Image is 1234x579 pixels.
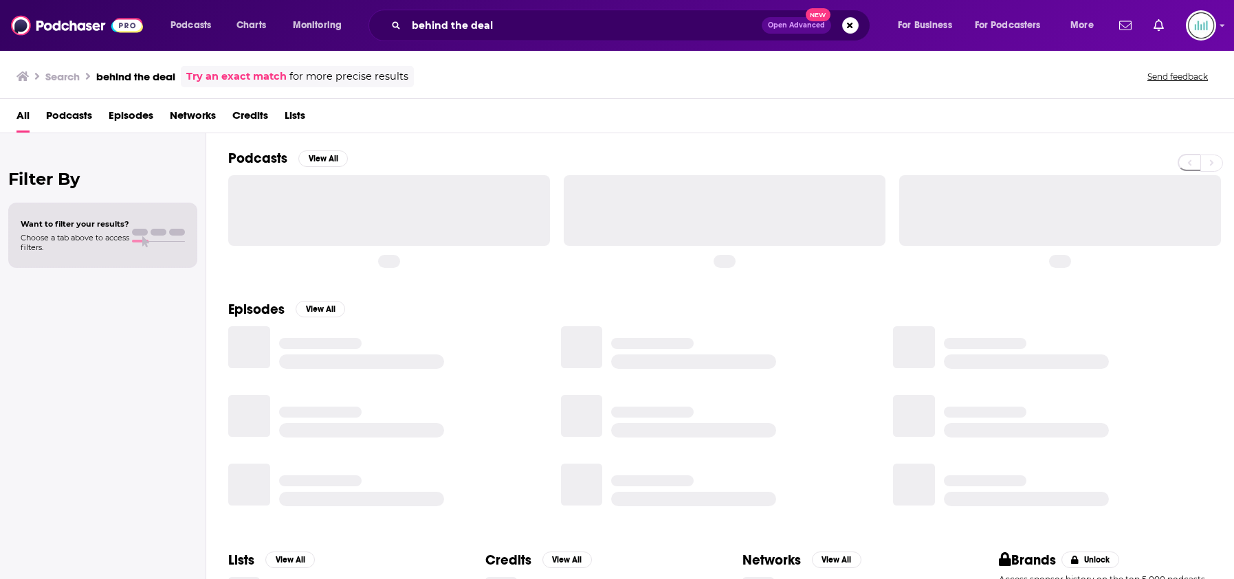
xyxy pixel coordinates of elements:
span: Podcasts [170,16,211,35]
a: NetworksView All [742,552,861,569]
button: Open AdvancedNew [762,17,831,34]
span: Logged in as podglomerate [1186,10,1216,41]
button: View All [542,552,592,568]
span: New [806,8,830,21]
span: Want to filter your results? [21,219,129,229]
h2: Brands [999,552,1056,569]
a: ListsView All [228,552,315,569]
a: Credits [232,104,268,133]
button: open menu [1061,14,1111,36]
button: open menu [888,14,969,36]
h2: Filter By [8,169,197,189]
button: View All [812,552,861,568]
h2: Networks [742,552,801,569]
h3: behind the deal [96,70,175,83]
a: Try an exact match [186,69,287,84]
a: Show notifications dropdown [1114,14,1137,37]
a: All [16,104,30,133]
span: For Business [898,16,952,35]
div: Search podcasts, credits, & more... [382,10,883,41]
img: Podchaser - Follow, Share and Rate Podcasts [11,12,143,38]
input: Search podcasts, credits, & more... [406,14,762,36]
button: Show profile menu [1186,10,1216,41]
button: View All [298,150,348,167]
span: More [1070,16,1094,35]
a: CreditsView All [485,552,592,569]
h3: Search [45,70,80,83]
span: for more precise results [289,69,408,84]
span: Charts [236,16,266,35]
h2: Podcasts [228,150,287,167]
a: Charts [228,14,274,36]
a: Lists [285,104,305,133]
a: EpisodesView All [228,301,345,318]
span: Open Advanced [768,22,825,29]
h2: Credits [485,552,531,569]
button: View All [296,301,345,317]
a: PodcastsView All [228,150,348,167]
button: Unlock [1061,552,1120,568]
span: For Podcasters [975,16,1041,35]
a: Networks [170,104,216,133]
button: open menu [966,14,1061,36]
h2: Lists [228,552,254,569]
a: Episodes [109,104,153,133]
button: open menu [283,14,360,36]
button: Send feedback [1143,71,1212,82]
h2: Episodes [228,301,285,318]
button: open menu [161,14,229,36]
a: Show notifications dropdown [1148,14,1169,37]
img: User Profile [1186,10,1216,41]
span: Choose a tab above to access filters. [21,233,129,252]
a: Podcasts [46,104,92,133]
button: View All [265,552,315,568]
span: Monitoring [293,16,342,35]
